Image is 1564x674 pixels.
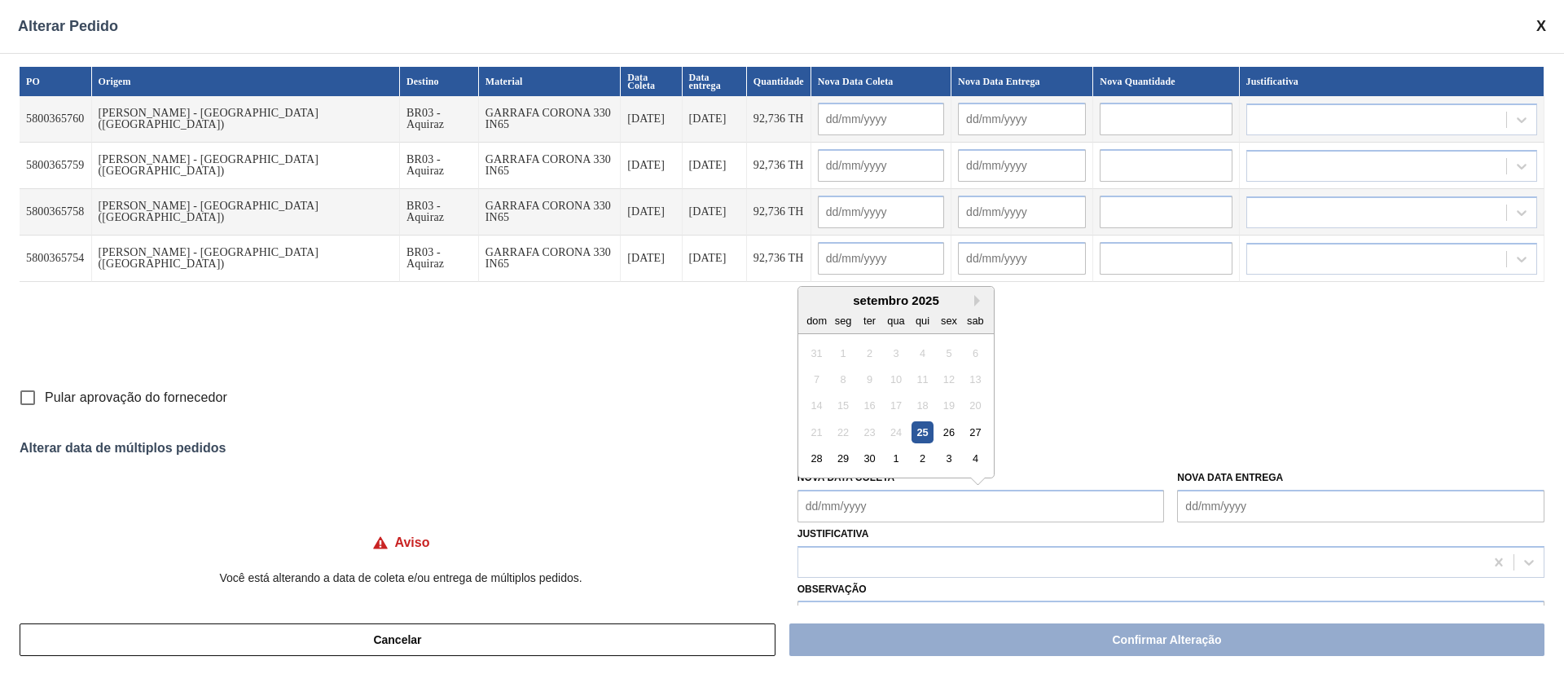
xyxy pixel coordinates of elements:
td: 5800365758 [20,189,92,236]
td: [PERSON_NAME] - [GEOGRAPHIC_DATA] ([GEOGRAPHIC_DATA]) [92,96,401,143]
div: Not available quarta-feira, 17 de setembro de 2025 [885,394,907,416]
input: dd/mm/yyyy [818,149,944,182]
td: BR03 - Aquiraz [400,96,479,143]
div: Not available segunda-feira, 15 de setembro de 2025 [832,394,854,416]
th: Material [479,67,621,96]
p: Você está alterando a data de coleta e/ou entrega de múltiplos pedidos. [20,571,782,584]
div: Choose sábado, 27 de setembro de 2025 [964,421,986,443]
td: BR03 - Aquiraz [400,143,479,189]
button: Cancelar [20,623,775,656]
th: Data Coleta [621,67,682,96]
td: GARRAFA CORONA 330 IN65 [479,236,621,282]
label: Justificativa [797,528,869,540]
div: Not available sexta-feira, 5 de setembro de 2025 [938,341,960,363]
th: Nova Quantidade [1093,67,1239,96]
div: Not available segunda-feira, 1 de setembro de 2025 [832,341,854,363]
td: 5800365760 [20,96,92,143]
td: [DATE] [621,236,682,282]
div: Not available domingo, 14 de setembro de 2025 [806,394,828,416]
div: Choose terça-feira, 30 de setembro de 2025 [859,447,881,469]
h4: Aviso [395,535,430,550]
div: Not available sábado, 6 de setembro de 2025 [964,341,986,363]
div: Not available domingo, 7 de setembro de 2025 [806,368,828,390]
td: 92,736 TH [747,236,811,282]
td: 92,736 TH [747,189,811,236]
td: GARRAFA CORONA 330 IN65 [479,96,621,143]
label: Nova Data Entrega [1177,472,1283,483]
div: Choose sexta-feira, 3 de outubro de 2025 [938,447,960,469]
span: Alterar Pedido [18,18,118,35]
input: dd/mm/yyyy [818,196,944,228]
td: [DATE] [683,143,747,189]
th: Data entrega [683,67,747,96]
th: Nova Data Entrega [951,67,1093,96]
input: dd/mm/yyyy [958,149,1086,182]
div: Alterar data de múltiplos pedidos [20,441,1544,456]
td: [DATE] [683,236,747,282]
td: 92,736 TH [747,143,811,189]
div: Choose domingo, 28 de setembro de 2025 [806,447,828,469]
div: Not available quinta-feira, 4 de setembro de 2025 [912,341,934,363]
div: Not available terça-feira, 9 de setembro de 2025 [859,368,881,390]
div: Choose quinta-feira, 2 de outubro de 2025 [912,447,934,469]
div: Choose sexta-feira, 26 de setembro de 2025 [938,421,960,443]
div: Not available segunda-feira, 8 de setembro de 2025 [832,368,854,390]
div: Not available sábado, 13 de setembro de 2025 [964,368,986,390]
td: [DATE] [621,96,682,143]
div: Not available quarta-feira, 10 de setembro de 2025 [885,368,907,390]
div: sab [964,309,986,331]
td: 5800365754 [20,236,92,282]
div: Not available quarta-feira, 24 de setembro de 2025 [885,421,907,443]
input: dd/mm/yyyy [958,242,1086,275]
div: Choose quinta-feira, 25 de setembro de 2025 [912,421,934,443]
div: Choose segunda-feira, 29 de setembro de 2025 [832,447,854,469]
button: Next Month [974,295,986,306]
input: dd/mm/yyyy [818,103,944,135]
div: Not available domingo, 31 de agosto de 2025 [806,341,828,363]
td: [DATE] [621,189,682,236]
input: dd/mm/yyyy [958,103,1086,135]
div: sex [938,309,960,331]
td: [DATE] [683,96,747,143]
td: [PERSON_NAME] - [GEOGRAPHIC_DATA] ([GEOGRAPHIC_DATA]) [92,143,401,189]
td: [DATE] [621,143,682,189]
div: Not available quarta-feira, 3 de setembro de 2025 [885,341,907,363]
input: dd/mm/yyyy [958,196,1086,228]
div: Not available terça-feira, 16 de setembro de 2025 [859,394,881,416]
th: Justificativa [1240,67,1544,96]
th: Destino [400,67,479,96]
td: BR03 - Aquiraz [400,236,479,282]
div: Not available quinta-feira, 11 de setembro de 2025 [912,368,934,390]
div: Not available domingo, 21 de setembro de 2025 [806,421,828,443]
div: Choose sábado, 4 de outubro de 2025 [964,447,986,469]
div: Not available terça-feira, 23 de setembro de 2025 [859,421,881,443]
div: qui [912,309,934,331]
div: ter [859,309,881,331]
span: Pular aprovação do fornecedor [45,388,227,407]
td: GARRAFA CORONA 330 IN65 [479,143,621,189]
td: GARRAFA CORONA 330 IN65 [479,189,621,236]
div: Not available terça-feira, 2 de setembro de 2025 [859,341,881,363]
td: BR03 - Aquiraz [400,189,479,236]
td: [PERSON_NAME] - [GEOGRAPHIC_DATA] ([GEOGRAPHIC_DATA]) [92,189,401,236]
div: dom [806,309,828,331]
input: dd/mm/yyyy [1177,490,1544,522]
div: seg [832,309,854,331]
td: 92,736 TH [747,96,811,143]
th: Origem [92,67,401,96]
div: qua [885,309,907,331]
div: Choose quarta-feira, 1 de outubro de 2025 [885,447,907,469]
div: Not available quinta-feira, 18 de setembro de 2025 [912,394,934,416]
th: Quantidade [747,67,811,96]
div: Not available sexta-feira, 12 de setembro de 2025 [938,368,960,390]
input: dd/mm/yyyy [818,242,944,275]
div: setembro 2025 [798,293,994,307]
td: [DATE] [683,189,747,236]
label: Observação [797,578,1544,601]
div: Not available sexta-feira, 19 de setembro de 2025 [938,394,960,416]
div: Not available segunda-feira, 22 de setembro de 2025 [832,421,854,443]
td: 5800365759 [20,143,92,189]
input: dd/mm/yyyy [797,490,1165,522]
div: month 2025-09 [803,340,988,472]
th: Nova Data Coleta [811,67,951,96]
